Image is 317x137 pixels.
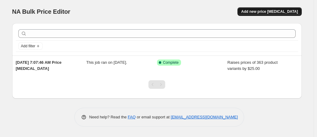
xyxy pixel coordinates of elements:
button: Add filter [18,42,43,50]
button: Add new price [MEDICAL_DATA] [237,7,301,16]
span: [DATE] 7:07:46 AM Price [MEDICAL_DATA] [16,60,62,71]
span: Need help? Read the [89,115,128,119]
span: Add new price [MEDICAL_DATA] [241,9,298,14]
span: Complete [163,60,179,65]
span: Add filter [21,44,35,49]
span: or email support at [136,115,171,119]
a: [EMAIL_ADDRESS][DOMAIN_NAME] [171,115,238,119]
a: FAQ [128,115,136,119]
span: NA Bulk Price Editor [12,8,70,15]
span: This job ran on [DATE]. [86,60,127,65]
span: Raises prices of 363 product variants by $25.00 [227,60,278,71]
nav: Pagination [148,80,165,89]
